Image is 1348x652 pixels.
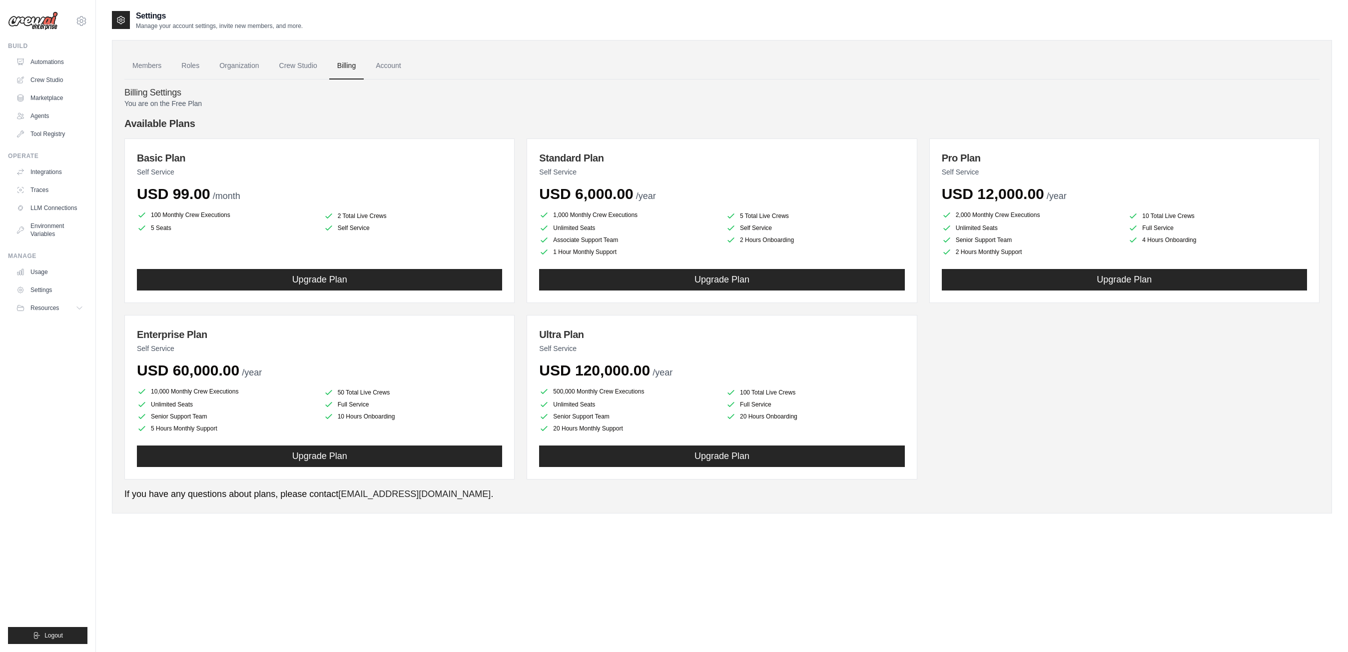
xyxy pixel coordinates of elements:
li: Self Service [324,223,503,233]
h4: Available Plans [124,116,1320,130]
li: Senior Support Team [942,235,1121,245]
a: Crew Studio [271,52,325,79]
li: 5 Hours Monthly Support [137,423,316,433]
a: LLM Connections [12,200,87,216]
h3: Standard Plan [539,151,904,165]
button: Upgrade Plan [539,269,904,290]
li: Full Service [1128,223,1307,233]
li: Full Service [726,399,905,409]
a: Integrations [12,164,87,180]
li: 10 Hours Onboarding [324,411,503,421]
li: 2 Hours Monthly Support [942,247,1121,257]
li: 1 Hour Monthly Support [539,247,718,257]
div: Operate [8,152,87,160]
li: Senior Support Team [539,411,718,421]
li: 4 Hours Onboarding [1128,235,1307,245]
a: Account [368,52,409,79]
h3: Enterprise Plan [137,327,502,341]
span: /year [1047,191,1067,201]
li: 100 Monthly Crew Executions [137,209,316,221]
span: /month [213,191,240,201]
span: Logout [44,631,63,639]
button: Upgrade Plan [137,445,502,467]
a: Marketplace [12,90,87,106]
li: 2,000 Monthly Crew Executions [942,209,1121,221]
span: /year [636,191,656,201]
span: USD 120,000.00 [539,362,650,378]
button: Logout [8,627,87,644]
p: Self Service [539,343,904,353]
a: Automations [12,54,87,70]
span: USD 99.00 [137,185,210,202]
li: Associate Support Team [539,235,718,245]
a: Settings [12,282,87,298]
p: Self Service [942,167,1307,177]
p: Self Service [137,167,502,177]
button: Resources [12,300,87,316]
h3: Pro Plan [942,151,1307,165]
a: [EMAIL_ADDRESS][DOMAIN_NAME] [338,489,491,499]
li: 20 Hours Monthly Support [539,423,718,433]
p: Manage your account settings, invite new members, and more. [136,22,303,30]
div: Build [8,42,87,50]
a: Organization [211,52,267,79]
a: Roles [173,52,207,79]
li: Unlimited Seats [942,223,1121,233]
span: USD 60,000.00 [137,362,239,378]
span: USD 12,000.00 [942,185,1044,202]
h3: Basic Plan [137,151,502,165]
li: Full Service [324,399,503,409]
li: 100 Total Live Crews [726,387,905,397]
li: 50 Total Live Crews [324,387,503,397]
li: 10 Total Live Crews [1128,211,1307,221]
p: Self Service [539,167,904,177]
a: Members [124,52,169,79]
a: Billing [329,52,364,79]
p: Self Service [137,343,502,353]
span: USD 6,000.00 [539,185,633,202]
h4: Billing Settings [124,87,1320,98]
li: 5 Total Live Crews [726,211,905,221]
a: Agents [12,108,87,124]
li: Unlimited Seats [137,399,316,409]
button: Upgrade Plan [539,445,904,467]
li: 1,000 Monthly Crew Executions [539,209,718,221]
span: Resources [30,304,59,312]
span: /year [242,367,262,377]
a: Usage [12,264,87,280]
img: Logo [8,11,58,30]
button: Upgrade Plan [942,269,1307,290]
p: You are on the Free Plan [124,98,1320,108]
a: Traces [12,182,87,198]
span: /year [653,367,673,377]
div: Manage [8,252,87,260]
li: 2 Hours Onboarding [726,235,905,245]
h2: Settings [136,10,303,22]
a: Crew Studio [12,72,87,88]
button: Upgrade Plan [137,269,502,290]
a: Environment Variables [12,218,87,242]
li: 20 Hours Onboarding [726,411,905,421]
li: Self Service [726,223,905,233]
h3: Ultra Plan [539,327,904,341]
li: 5 Seats [137,223,316,233]
li: 10,000 Monthly Crew Executions [137,385,316,397]
a: Tool Registry [12,126,87,142]
li: Senior Support Team [137,411,316,421]
li: Unlimited Seats [539,399,718,409]
li: Unlimited Seats [539,223,718,233]
li: 500,000 Monthly Crew Executions [539,385,718,397]
p: If you have any questions about plans, please contact . [124,487,1320,501]
li: 2 Total Live Crews [324,211,503,221]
